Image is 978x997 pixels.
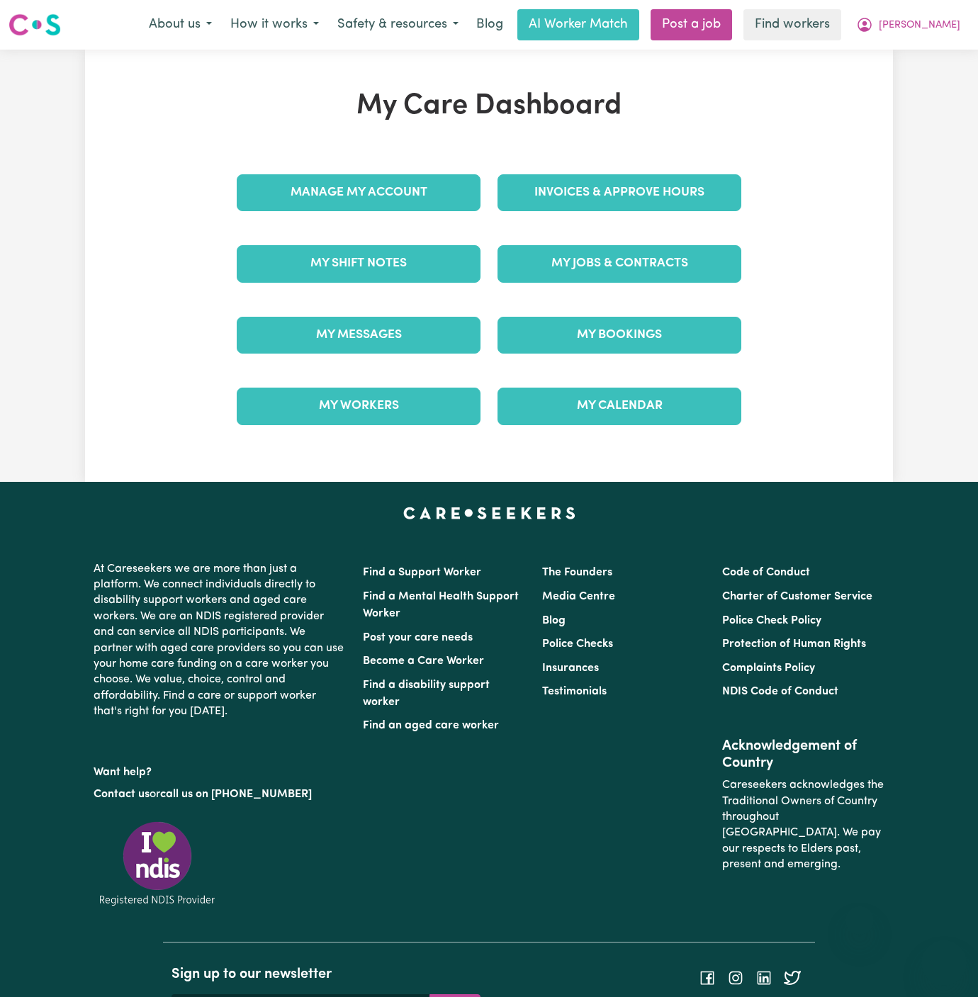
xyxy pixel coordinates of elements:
a: Blog [468,9,512,40]
span: [PERSON_NAME] [879,18,960,33]
a: Police Check Policy [722,615,821,626]
a: My Calendar [498,388,741,424]
button: Safety & resources [328,10,468,40]
a: My Shift Notes [237,245,480,282]
a: Follow Careseekers on Instagram [727,972,744,984]
a: The Founders [542,567,612,578]
a: Charter of Customer Service [722,591,872,602]
a: My Jobs & Contracts [498,245,741,282]
img: Registered NDIS provider [94,819,221,908]
a: Testimonials [542,686,607,697]
a: My Workers [237,388,480,424]
a: NDIS Code of Conduct [722,686,838,697]
a: Insurances [542,663,599,674]
a: Find an aged care worker [363,720,499,731]
a: Follow Careseekers on Twitter [784,972,801,984]
p: Careseekers acknowledges the Traditional Owners of Country throughout [GEOGRAPHIC_DATA]. We pay o... [722,772,884,878]
p: or [94,781,346,808]
a: Contact us [94,789,150,800]
a: Protection of Human Rights [722,638,866,650]
a: Find a disability support worker [363,680,490,708]
a: Code of Conduct [722,567,810,578]
a: AI Worker Match [517,9,639,40]
a: Complaints Policy [722,663,815,674]
p: Want help? [94,759,346,780]
a: call us on [PHONE_NUMBER] [160,789,312,800]
a: Post a job [651,9,732,40]
iframe: Button to launch messaging window [921,940,967,986]
a: My Messages [237,317,480,354]
a: Find workers [743,9,841,40]
a: Media Centre [542,591,615,602]
button: About us [140,10,221,40]
h2: Acknowledgement of Country [722,738,884,772]
h2: Sign up to our newsletter [172,966,480,983]
button: How it works [221,10,328,40]
button: My Account [847,10,969,40]
a: Invoices & Approve Hours [498,174,741,211]
h1: My Care Dashboard [228,89,750,123]
a: Follow Careseekers on LinkedIn [755,972,772,984]
a: Blog [542,615,566,626]
a: Follow Careseekers on Facebook [699,972,716,984]
iframe: Close message [845,906,874,935]
a: Manage My Account [237,174,480,211]
a: Become a Care Worker [363,655,484,667]
p: At Careseekers we are more than just a platform. We connect individuals directly to disability su... [94,556,346,726]
a: Careseekers logo [9,9,61,41]
a: Police Checks [542,638,613,650]
a: Careseekers home page [403,507,575,519]
a: My Bookings [498,317,741,354]
a: Find a Support Worker [363,567,481,578]
a: Post your care needs [363,632,473,643]
img: Careseekers logo [9,12,61,38]
a: Find a Mental Health Support Worker [363,591,519,619]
